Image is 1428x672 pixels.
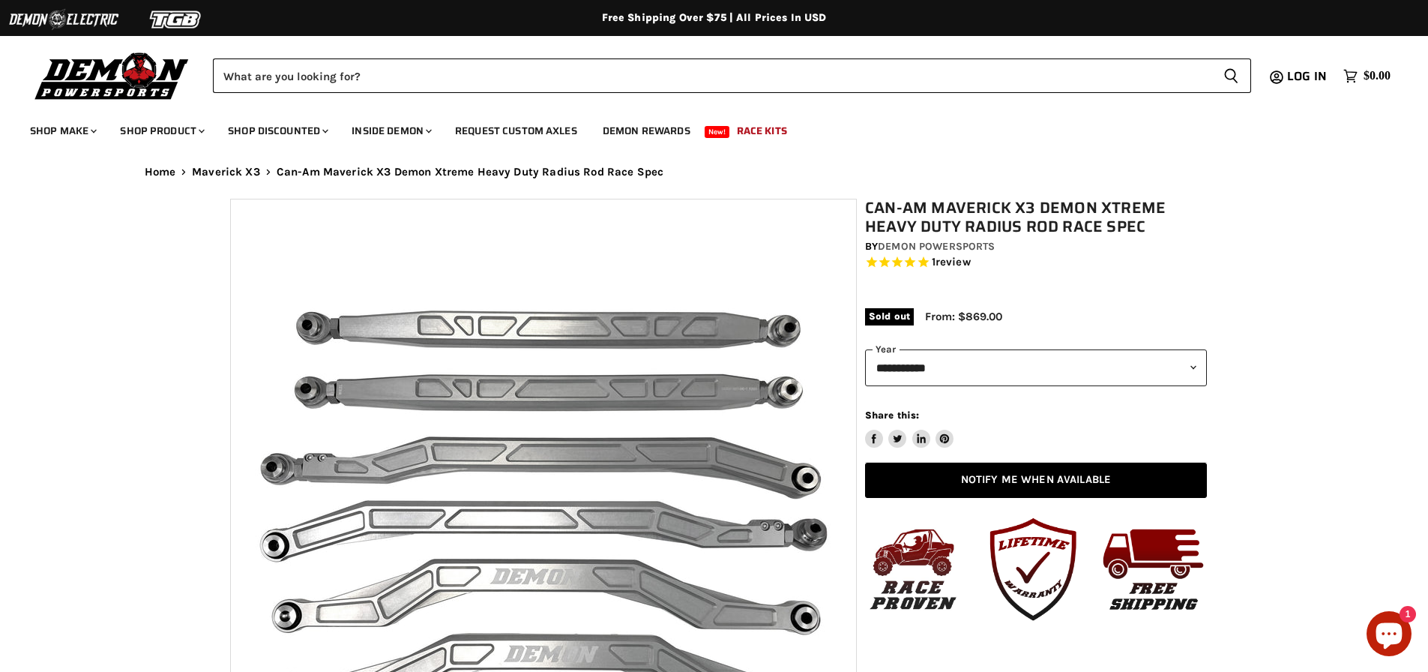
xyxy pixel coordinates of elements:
[865,199,1207,236] h1: Can-Am Maverick X3 Demon Xtreme Heavy Duty Radius Rod Race Spec
[936,256,971,269] span: review
[213,58,1211,93] input: Search
[591,115,702,146] a: Demon Rewards
[340,115,441,146] a: Inside Demon
[19,109,1387,146] ul: Main menu
[1336,65,1398,87] a: $0.00
[857,513,969,625] img: Race_Proven.jpg
[865,349,1207,386] select: year
[1362,611,1416,660] inbox-online-store-chat: Shopify online store chat
[120,5,232,34] img: TGB Logo 2
[705,126,730,138] span: New!
[977,513,1089,625] img: Lifte_Time_Warranty.png
[865,463,1207,498] a: Notify Me When Available
[726,115,798,146] a: Race Kits
[444,115,588,146] a: Request Custom Axles
[19,115,106,146] a: Shop Make
[932,256,971,269] span: 1 reviews
[7,5,120,34] img: Demon Electric Logo 2
[1280,70,1336,83] a: Log in
[878,240,995,253] a: Demon Powersports
[277,166,663,178] span: Can-Am Maverick X3 Demon Xtreme Heavy Duty Radius Rod Race Spec
[865,308,914,325] span: Sold out
[1097,513,1209,625] img: Free_Shipping.png
[1364,69,1391,83] span: $0.00
[115,11,1314,25] div: Free Shipping Over $75 | All Prices In USD
[145,166,176,178] a: Home
[925,310,1002,323] span: From: $869.00
[865,255,1207,271] span: Rated 5.0 out of 5 stars 1 reviews
[865,409,954,448] aside: Share this:
[865,409,919,421] span: Share this:
[109,115,214,146] a: Shop Product
[30,49,194,102] img: Demon Powersports
[865,238,1207,255] div: by
[1287,67,1327,85] span: Log in
[115,166,1314,178] nav: Breadcrumbs
[213,58,1251,93] form: Product
[192,166,260,178] a: Maverick X3
[217,115,337,146] a: Shop Discounted
[1211,58,1251,93] button: Search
